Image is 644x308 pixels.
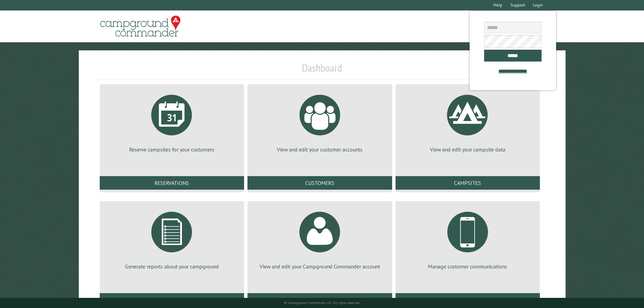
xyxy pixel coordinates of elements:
[108,207,236,270] a: Generate reports about your campground
[98,61,546,80] h1: Dashboard
[256,90,384,153] a: View and edit your customer accounts
[100,293,244,307] a: Reports
[100,176,244,190] a: Reservations
[108,90,236,153] a: Reserve campsites for your customers
[256,263,384,270] p: View and edit your Campground Commander account
[108,263,236,270] p: Generate reports about your campground
[404,146,532,153] p: View and edit your campsite data
[404,207,532,270] a: Manage customer communications
[396,176,540,190] a: Campsites
[396,293,540,307] a: Communications
[256,207,384,270] a: View and edit your Campground Commander account
[108,146,236,153] p: Reserve campsites for your customers
[247,293,392,307] a: Account
[404,263,532,270] p: Manage customer communications
[256,146,384,153] p: View and edit your customer accounts
[98,13,183,40] img: Campground Commander
[247,176,392,190] a: Customers
[284,301,360,305] small: © Campground Commander LLC. All rights reserved.
[404,90,532,153] a: View and edit your campsite data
